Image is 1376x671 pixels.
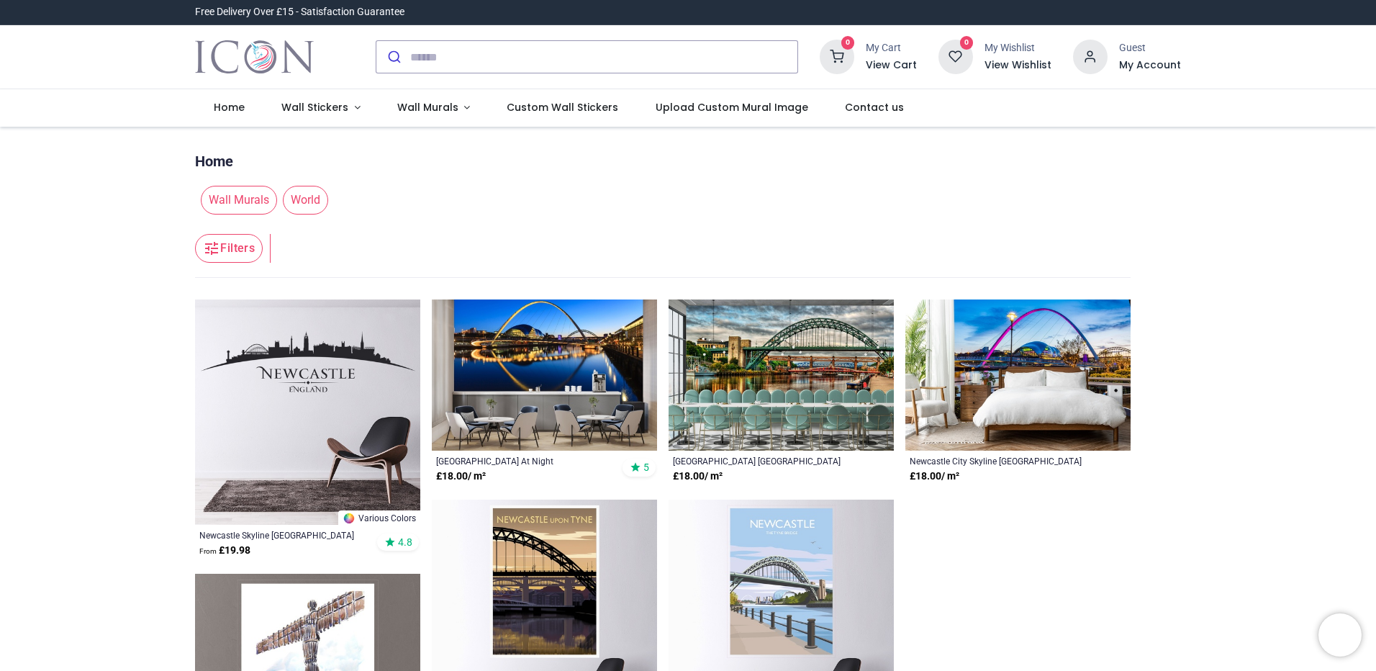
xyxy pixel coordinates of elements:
[398,536,412,549] span: 4.8
[841,36,855,50] sup: 0
[960,36,974,50] sup: 0
[845,100,904,114] span: Contact us
[201,186,277,215] span: Wall Murals
[199,544,250,558] strong: £ 19.98
[910,455,1083,467] a: Newcastle City Skyline [GEOGRAPHIC_DATA] Wallpaper
[985,58,1051,73] a: View Wishlist
[214,100,245,114] span: Home
[1119,58,1181,73] a: My Account
[1318,613,1362,657] iframe: Brevo live chat
[199,529,373,541] a: Newcastle Skyline [GEOGRAPHIC_DATA]
[195,234,263,263] button: Filters
[338,510,420,525] a: Various Colors
[277,186,328,215] button: World
[673,455,846,467] a: [GEOGRAPHIC_DATA] [GEOGRAPHIC_DATA] [GEOGRAPHIC_DATA] Wallpaper
[507,100,618,114] span: Custom Wall Stickers
[669,300,894,451] img: Newcastle City UK Tyne Bridge Wall Mural Wallpaper
[866,41,917,55] div: My Cart
[376,41,410,73] button: Submit
[985,41,1051,55] div: My Wishlist
[199,547,217,555] span: From
[643,461,649,474] span: 5
[820,50,854,62] a: 0
[866,58,917,73] a: View Cart
[195,151,233,171] a: Home
[432,300,657,451] img: Millenium Bridge At Night Newcastle City Skyline Wall Mural Wallpaper
[343,512,356,525] img: Color Wheel
[379,89,489,127] a: Wall Murals
[195,37,314,77] img: Icon Wall Stickers
[436,455,610,467] a: [GEOGRAPHIC_DATA] At Night [GEOGRAPHIC_DATA] Skyline Wallpaper
[397,100,458,114] span: Wall Murals
[195,300,420,525] img: Newcastle Skyline UK City Wall Sticker
[879,5,1181,19] iframe: Customer reviews powered by Trustpilot
[195,186,277,215] button: Wall Murals
[1119,41,1181,55] div: Guest
[263,89,379,127] a: Wall Stickers
[673,469,723,484] strong: £ 18.00 / m²
[195,37,314,77] a: Logo of Icon Wall Stickers
[905,300,1131,451] img: Newcastle City Skyline Millenium Bridge Wall Mural Wallpaper
[910,469,959,484] strong: £ 18.00 / m²
[195,5,404,19] div: Free Delivery Over £15 - Satisfaction Guarantee
[281,100,348,114] span: Wall Stickers
[283,186,328,215] span: World
[656,100,808,114] span: Upload Custom Mural Image
[436,469,486,484] strong: £ 18.00 / m²
[938,50,973,62] a: 0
